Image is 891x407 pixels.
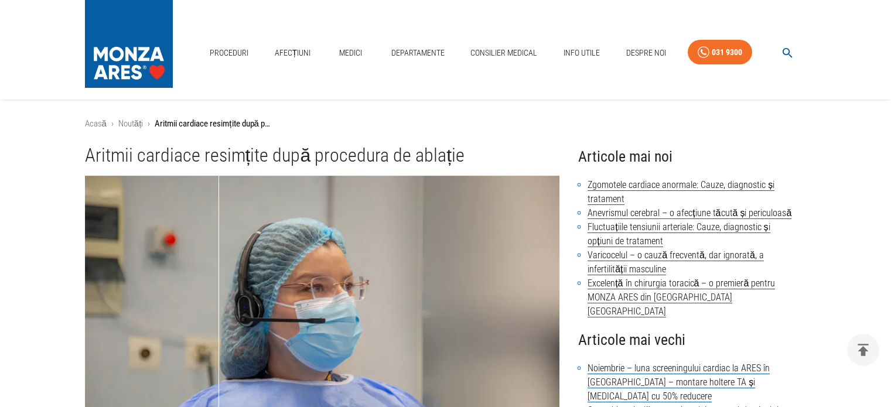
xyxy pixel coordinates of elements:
[85,118,107,129] a: Acasă
[205,41,253,65] a: Proceduri
[588,221,770,247] a: Fluctuațiile tensiunii arteriale: Cauze, diagnostic și opțiuni de tratament
[688,40,752,65] a: 031 9300
[85,117,807,131] nav: breadcrumb
[588,278,775,317] a: Excelență în chirurgia toracică – o premieră pentru MONZA ARES din [GEOGRAPHIC_DATA] [GEOGRAPHIC_...
[111,117,114,131] li: ›
[712,45,742,60] div: 031 9300
[466,41,542,65] a: Consilier Medical
[847,334,879,366] button: delete
[588,207,791,219] a: Anevrismul cerebral – o afecțiune tăcută și periculoasă
[559,41,605,65] a: Info Utile
[622,41,671,65] a: Despre Noi
[578,328,806,352] h4: Articole mai vechi
[118,118,144,129] a: Noutăți
[387,41,449,65] a: Departamente
[85,145,560,166] h1: Aritmii cardiace resimțite după procedura de ablație
[588,179,774,205] a: Zgomotele cardiace anormale: Cauze, diagnostic și tratament
[155,117,272,131] p: Aritmii cardiace resimțite după procedura de ablație
[588,362,770,402] a: Noiembrie – luna screeningului cardiac la ARES în [GEOGRAPHIC_DATA] – montare holtere TA și [MEDI...
[332,41,370,65] a: Medici
[270,41,316,65] a: Afecțiuni
[588,249,764,275] a: Varicocelul – o cauză frecventă, dar ignorată, a infertilității masculine
[148,117,150,131] li: ›
[578,145,806,169] h4: Articole mai noi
